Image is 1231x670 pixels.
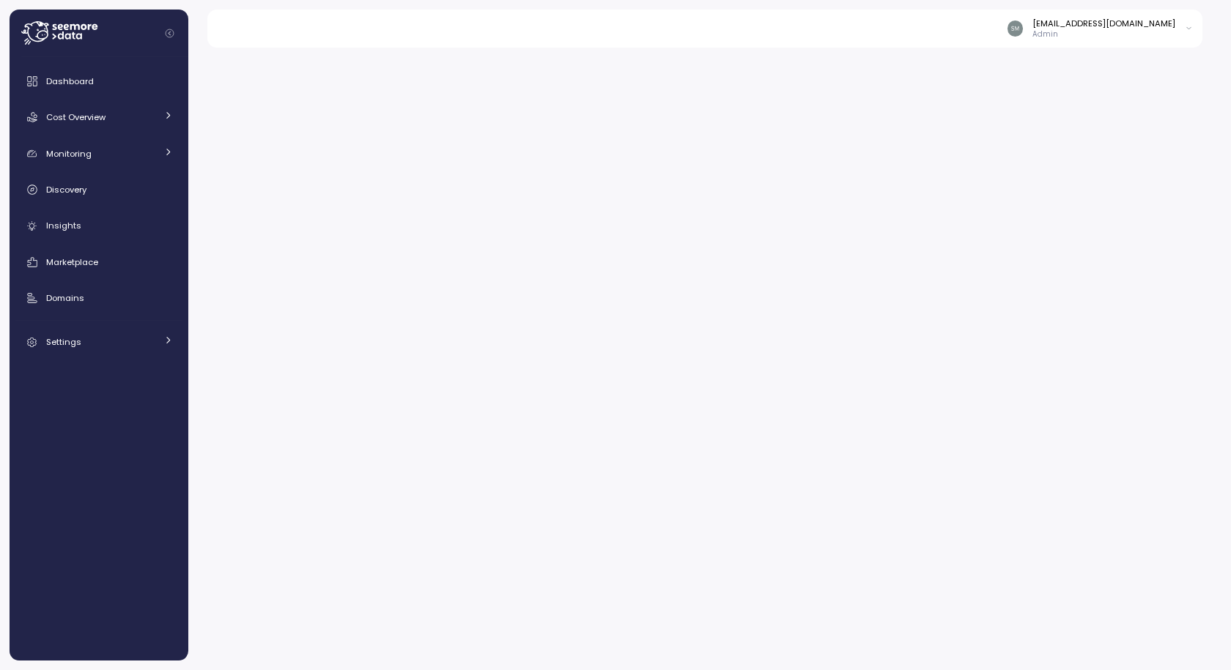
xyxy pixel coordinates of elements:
[1008,21,1023,36] img: 8b38840e6dc05d7795a5b5428363ffcd
[46,111,106,123] span: Cost Overview
[1032,18,1175,29] div: [EMAIL_ADDRESS][DOMAIN_NAME]
[46,184,86,196] span: Discovery
[46,75,94,87] span: Dashboard
[46,336,81,348] span: Settings
[15,139,182,168] a: Monitoring
[1032,29,1175,40] p: Admin
[46,148,92,160] span: Monitoring
[46,256,98,268] span: Marketplace
[46,292,84,304] span: Domains
[15,327,182,357] a: Settings
[15,283,182,313] a: Domains
[15,103,182,132] a: Cost Overview
[15,247,182,277] a: Marketplace
[160,28,179,39] button: Collapse navigation
[15,212,182,241] a: Insights
[15,67,182,96] a: Dashboard
[46,220,81,231] span: Insights
[15,175,182,204] a: Discovery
